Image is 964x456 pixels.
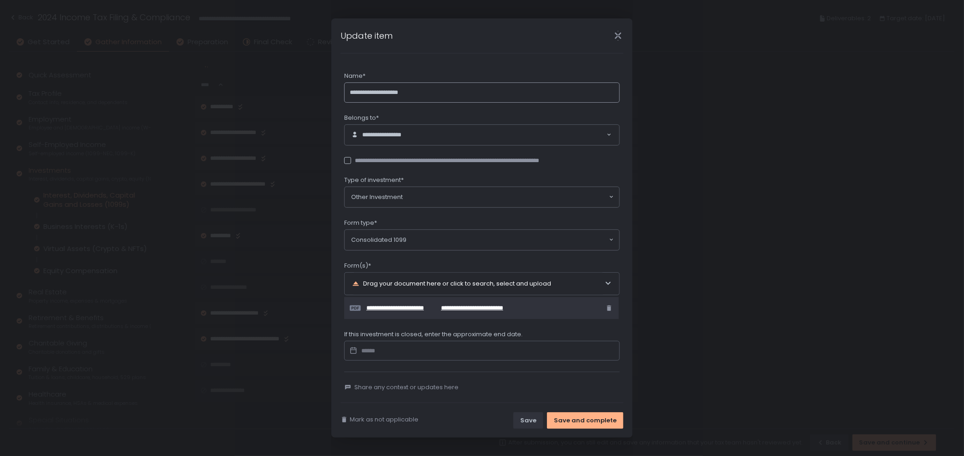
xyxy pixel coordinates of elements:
[344,114,379,122] span: Belongs to*
[344,219,377,227] span: Form type*
[350,415,418,424] span: Mark as not applicable
[403,193,608,202] input: Search for option
[344,262,371,270] span: Form(s)*
[341,415,418,424] button: Mark as not applicable
[554,416,617,425] div: Save and complete
[603,30,633,41] div: Close
[344,72,365,80] span: Name*
[344,330,523,339] span: If this investment is closed, enter the approximate end date.
[345,230,619,250] div: Search for option
[344,176,404,184] span: Type of investment*
[345,187,619,207] div: Search for option
[547,412,623,429] button: Save and complete
[354,383,458,392] span: Share any context or updates here
[520,416,536,425] div: Save
[345,125,619,145] div: Search for option
[341,29,393,42] h1: Update item
[406,235,608,245] input: Search for option
[513,412,543,429] button: Save
[414,130,606,140] input: Search for option
[351,193,403,202] span: Other Investment
[344,341,620,361] input: Datepicker input
[351,235,406,245] span: Consolidated 1099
